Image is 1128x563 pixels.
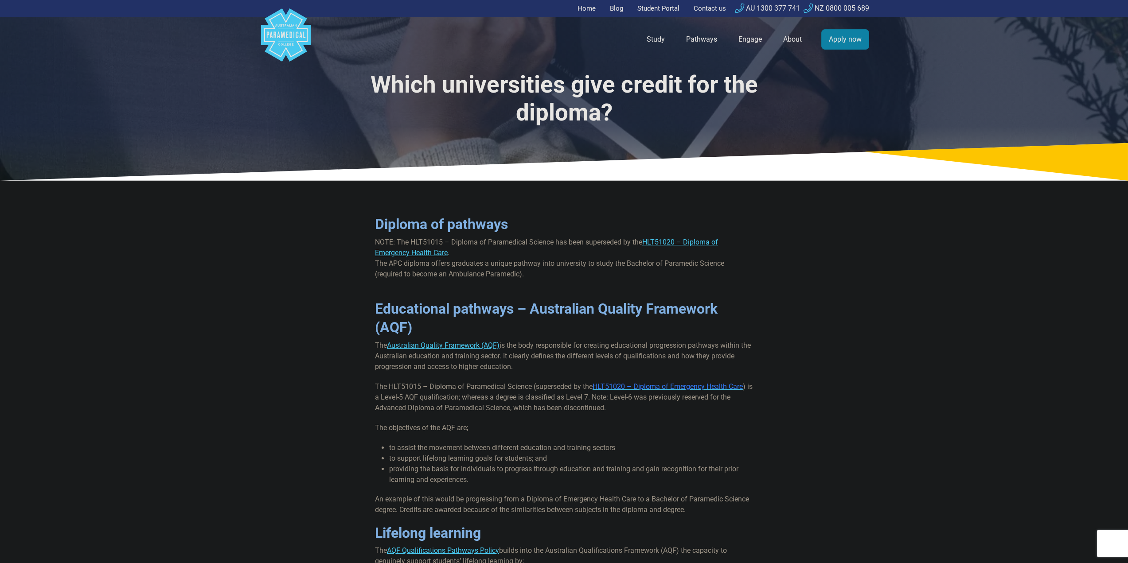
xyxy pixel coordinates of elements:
h2: Diploma of pathways [375,215,753,234]
a: Study [641,27,677,52]
h2: Lifelong learning [375,524,753,541]
a: Engage [733,27,774,52]
a: Australian Paramedical College [259,17,312,62]
li: providing the basis for individuals to progress through education and training and gain recogniti... [389,464,753,485]
p: The is the body responsible for creating educational progression pathways within the Australian e... [375,340,753,372]
a: About [778,27,814,52]
h2: Educational pathways – Australian Quality Framework (AQF) [375,289,753,337]
a: NZ 0800 005 689 [804,4,869,12]
a: Apply now [821,29,869,50]
a: Pathways [681,27,730,52]
p: The HLT51015 – Diploma of Paramedical Science (superseded by the ) is a Level-5 AQF qualification... [375,381,753,413]
p: NOTE: The HLT51015 – Diploma of Paramedical Science has been superseded by the . The APC diploma ... [375,237,753,280]
p: The objectives of the AQF are; [375,423,753,433]
a: AU 1300 377 741 [735,4,800,12]
span: An example of this would be progressing from a Diploma of Emergency Health Care to a Bachelor of ... [375,495,749,514]
li: to assist the movement between different education and training sectors [389,443,753,453]
a: Australian Quality Framework (AQF) [387,341,500,349]
h1: Which universities give credit for the diploma? [336,71,793,127]
a: HLT51020 – Diploma of Emergency Health Care [593,382,743,391]
li: to support lifelong learning goals for students; and [389,453,753,464]
a: AQF Qualifications Pathways Policy [387,546,499,555]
